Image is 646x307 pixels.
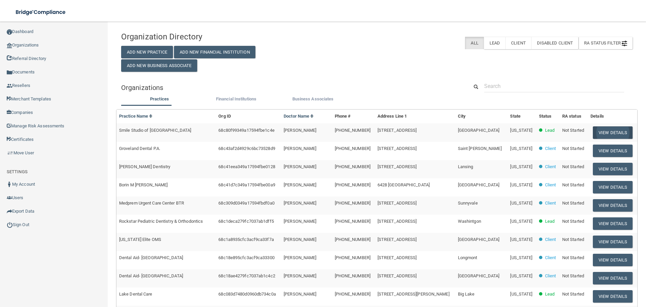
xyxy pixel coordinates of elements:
label: Lead [484,37,505,49]
span: [STREET_ADDRESS] [378,164,417,169]
li: Business Associate [275,95,351,105]
span: Not Started [562,164,584,169]
span: 68c80f99349a17594fbe1c4e [218,128,274,133]
img: icon-filter@2x.21656d0b.png [622,41,627,46]
th: RA status [560,110,588,123]
p: Lead [545,217,554,225]
p: Client [545,236,556,244]
img: briefcase.64adab9b.png [7,150,13,156]
img: icon-export.b9366987.png [7,209,12,214]
span: [PHONE_NUMBER] [335,164,370,169]
span: [PERSON_NAME] Dentistry [119,164,170,169]
span: Not Started [562,201,584,206]
span: [PHONE_NUMBER] [335,291,370,297]
button: View Details [593,217,633,230]
span: 68c41eea349a17594fbe0128 [218,164,275,169]
span: [STREET_ADDRESS] [378,146,417,151]
button: View Details [593,126,633,139]
th: Phone # [332,110,375,123]
span: Practices [150,96,169,101]
span: [PERSON_NAME] [284,146,316,151]
button: View Details [593,272,633,284]
span: Not Started [562,237,584,242]
img: ic_reseller.de258add.png [7,83,12,89]
span: [STREET_ADDRESS] [378,201,417,206]
p: Client [545,163,556,171]
th: State [507,110,536,123]
span: Medprem Urgent Care Center BTR [119,201,184,206]
p: Lead [545,290,554,298]
span: Borin M [PERSON_NAME] [119,182,168,187]
span: [GEOGRAPHIC_DATA] [458,182,500,187]
span: Not Started [562,146,584,151]
span: [PERSON_NAME] [284,164,316,169]
span: [PHONE_NUMBER] [335,237,370,242]
span: 6428 [GEOGRAPHIC_DATA] [378,182,430,187]
button: View Details [593,181,633,193]
img: ic_user_dark.df1a06c3.png [7,182,12,187]
th: Org ID [216,110,281,123]
span: [PHONE_NUMBER] [335,182,370,187]
button: View Details [593,199,633,212]
label: SETTINGS [7,168,28,176]
span: [PHONE_NUMBER] [335,219,370,224]
span: [PERSON_NAME] [284,201,316,206]
span: 68c18e895cfc3acf9ca33300 [218,255,274,260]
span: Dental Aid- [GEOGRAPHIC_DATA] [119,255,183,260]
a: Practice Name [119,114,153,119]
span: Financial Institutions [216,96,256,101]
span: [PERSON_NAME] [284,291,316,297]
label: Financial Institutions [201,95,271,103]
span: [US_STATE] [510,273,532,278]
span: Lake Dental Care [119,291,152,297]
img: organization-icon.f8decf85.png [7,43,12,48]
span: [STREET_ADDRESS] [378,273,417,278]
span: [STREET_ADDRESS] [378,128,417,133]
span: [PHONE_NUMBER] [335,201,370,206]
span: [PHONE_NUMBER] [335,128,370,133]
span: [STREET_ADDRESS] [378,255,417,260]
span: Rockstar Pediatric Dentistry & Orthodontics [119,219,203,224]
img: icon-documents.8dae5593.png [7,70,12,75]
span: Not Started [562,182,584,187]
button: Add New Financial Institution [174,46,255,58]
span: Not Started [562,273,584,278]
button: Add New Practice [121,46,173,58]
span: Big Lake [458,291,475,297]
span: [US_STATE] [510,128,532,133]
span: 68c1a8935cfc3acf9ca33f7a [218,237,274,242]
p: Client [545,181,556,189]
span: 68c18ae4279fc7037ab1c4c2 [218,273,275,278]
span: Groveland Dental P.A. [119,146,160,151]
p: Client [545,272,556,280]
span: 68c41d7c349a17594fbe00a9 [218,182,275,187]
span: Not Started [562,219,584,224]
span: [PERSON_NAME] [284,182,316,187]
h5: Organizations [121,84,459,91]
span: [STREET_ADDRESS] [378,219,417,224]
span: Smile Studio of [GEOGRAPHIC_DATA] [119,128,191,133]
button: View Details [593,163,633,175]
span: Sunnyvale [458,201,478,206]
span: [PERSON_NAME] [284,219,316,224]
th: Details [588,110,637,123]
button: Add New Business Associate [121,59,197,72]
span: Not Started [562,291,584,297]
span: [PHONE_NUMBER] [335,255,370,260]
span: [GEOGRAPHIC_DATA] [458,237,500,242]
a: Doctor Name [284,114,314,119]
li: Practices [121,95,198,105]
span: [US_STATE] Elite OMS [119,237,161,242]
span: Dental Aid- [GEOGRAPHIC_DATA] [119,273,183,278]
span: Longmont [458,255,477,260]
span: [GEOGRAPHIC_DATA] [458,273,500,278]
span: Not Started [562,128,584,133]
span: Not Started [562,255,584,260]
span: RA Status Filter [584,40,627,45]
button: View Details [593,145,633,157]
th: Address Line 1 [375,110,455,123]
span: [STREET_ADDRESS] [378,237,417,242]
button: View Details [593,290,633,303]
img: ic_power_dark.7ecde6b1.png [7,222,13,228]
button: View Details [593,254,633,266]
